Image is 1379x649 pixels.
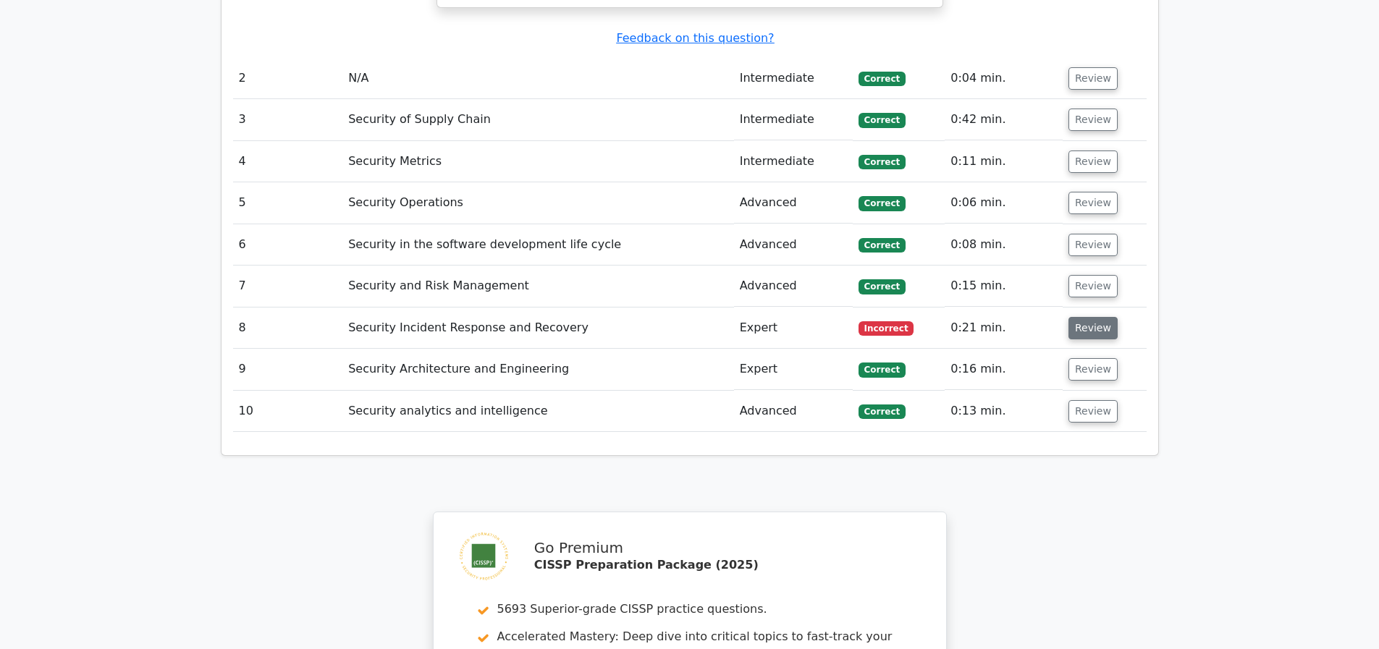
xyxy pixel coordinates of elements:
td: 0:06 min. [945,182,1063,224]
td: 5 [233,182,343,224]
span: Correct [859,72,906,86]
td: 0:15 min. [945,266,1063,307]
td: 0:13 min. [945,391,1063,432]
span: Correct [859,362,906,377]
button: Review [1068,109,1118,131]
td: Security Incident Response and Recovery [342,307,734,349]
td: Intermediate [734,99,853,140]
span: Correct [859,155,906,169]
td: Expert [734,349,853,390]
td: 7 [233,266,343,307]
td: Advanced [734,266,853,307]
span: Incorrect [859,321,914,336]
td: Expert [734,307,853,349]
span: Correct [859,113,906,127]
td: Advanced [734,182,853,224]
td: 4 [233,141,343,182]
button: Review [1068,275,1118,297]
td: 6 [233,224,343,266]
td: Security analytics and intelligence [342,391,734,432]
button: Review [1068,317,1118,339]
td: 0:21 min. [945,307,1063,349]
button: Review [1068,192,1118,214]
td: 0:04 min. [945,58,1063,99]
span: Correct [859,196,906,211]
td: 3 [233,99,343,140]
td: Advanced [734,391,853,432]
td: 0:11 min. [945,141,1063,182]
a: Feedback on this question? [616,31,774,45]
td: 0:16 min. [945,349,1063,390]
td: Intermediate [734,141,853,182]
td: 2 [233,58,343,99]
td: Security in the software development life cycle [342,224,734,266]
td: 10 [233,391,343,432]
td: 0:08 min. [945,224,1063,266]
button: Review [1068,150,1118,173]
button: Review [1068,234,1118,256]
td: Intermediate [734,58,853,99]
td: Security of Supply Chain [342,99,734,140]
td: 0:42 min. [945,99,1063,140]
button: Review [1068,67,1118,90]
span: Correct [859,404,906,419]
td: Security Architecture and Engineering [342,349,734,390]
button: Review [1068,358,1118,381]
button: Review [1068,400,1118,423]
td: 8 [233,307,343,349]
td: Security Metrics [342,141,734,182]
td: Advanced [734,224,853,266]
td: Security and Risk Management [342,266,734,307]
td: Security Operations [342,182,734,224]
td: 9 [233,349,343,390]
span: Correct [859,279,906,294]
span: Correct [859,238,906,253]
td: N/A [342,58,734,99]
